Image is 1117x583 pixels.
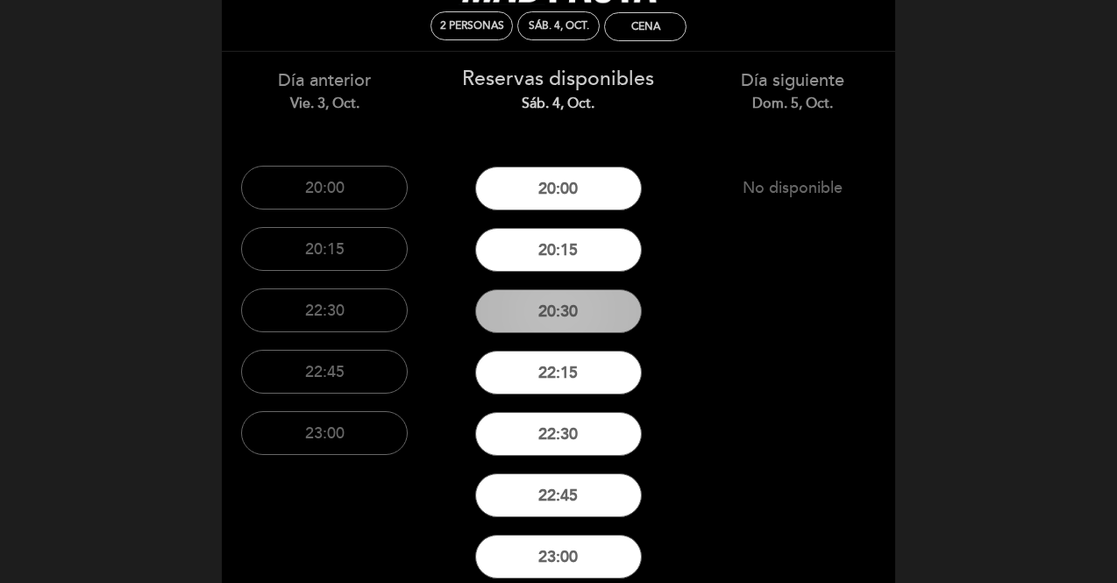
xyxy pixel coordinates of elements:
[241,350,408,394] button: 22:45
[475,412,642,456] button: 22:30
[688,68,896,113] div: Día siguiente
[475,289,642,333] button: 20:30
[455,94,663,114] div: sáb. 4, oct.
[221,68,429,113] div: Día anterior
[241,227,408,271] button: 20:15
[221,94,429,114] div: vie. 3, oct.
[241,166,408,210] button: 20:00
[529,19,589,32] div: sáb. 4, oct.
[440,19,504,32] span: 2 personas
[475,351,642,395] button: 22:15
[475,167,642,210] button: 20:00
[709,166,876,210] button: No disponible
[475,535,642,579] button: 23:00
[241,411,408,455] button: 23:00
[455,65,663,114] div: Reservas disponibles
[688,94,896,114] div: dom. 5, oct.
[241,288,408,332] button: 22:30
[475,473,642,517] button: 22:45
[475,228,642,272] button: 20:15
[631,20,660,33] div: Cena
